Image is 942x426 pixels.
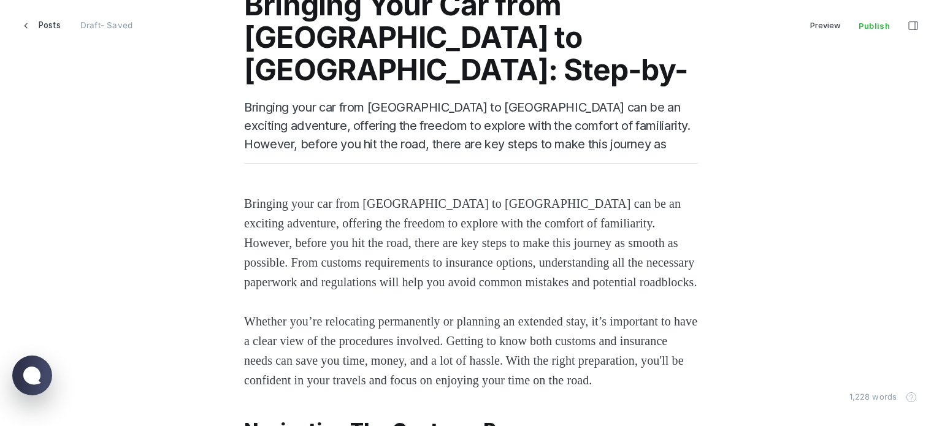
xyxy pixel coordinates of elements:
a: Posts [15,15,68,36]
span: Posts [39,15,61,36]
button: Preview [802,15,849,36]
span: Publish [850,15,898,36]
span: Bringing your car from [GEOGRAPHIC_DATA] to [GEOGRAPHIC_DATA] can be an exciting adventure, offer... [244,197,697,289]
button: Publish [849,15,899,36]
div: 1,228 words [841,390,899,403]
span: Whether you’re relocating permanently or planning an extended stay, it’s important to have a clea... [244,314,700,387]
div: Draft - Saved [80,15,132,36]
